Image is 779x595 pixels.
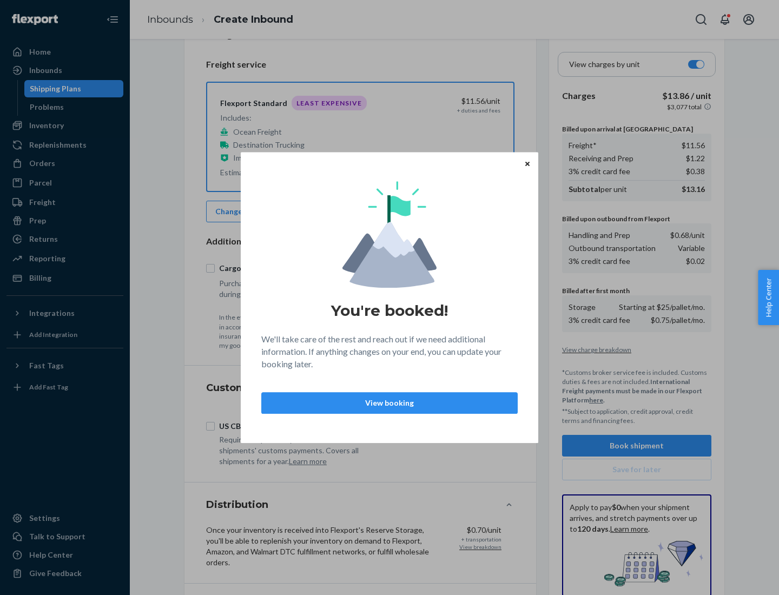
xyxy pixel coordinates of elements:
button: View booking [261,392,518,414]
p: View booking [270,398,509,408]
h1: You're booked! [331,301,448,320]
img: svg+xml,%3Csvg%20viewBox%3D%220%200%20174%20197%22%20fill%3D%22none%22%20xmlns%3D%22http%3A%2F%2F... [342,181,437,288]
button: Close [522,157,533,169]
p: We'll take care of the rest and reach out if we need additional information. If anything changes ... [261,333,518,371]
